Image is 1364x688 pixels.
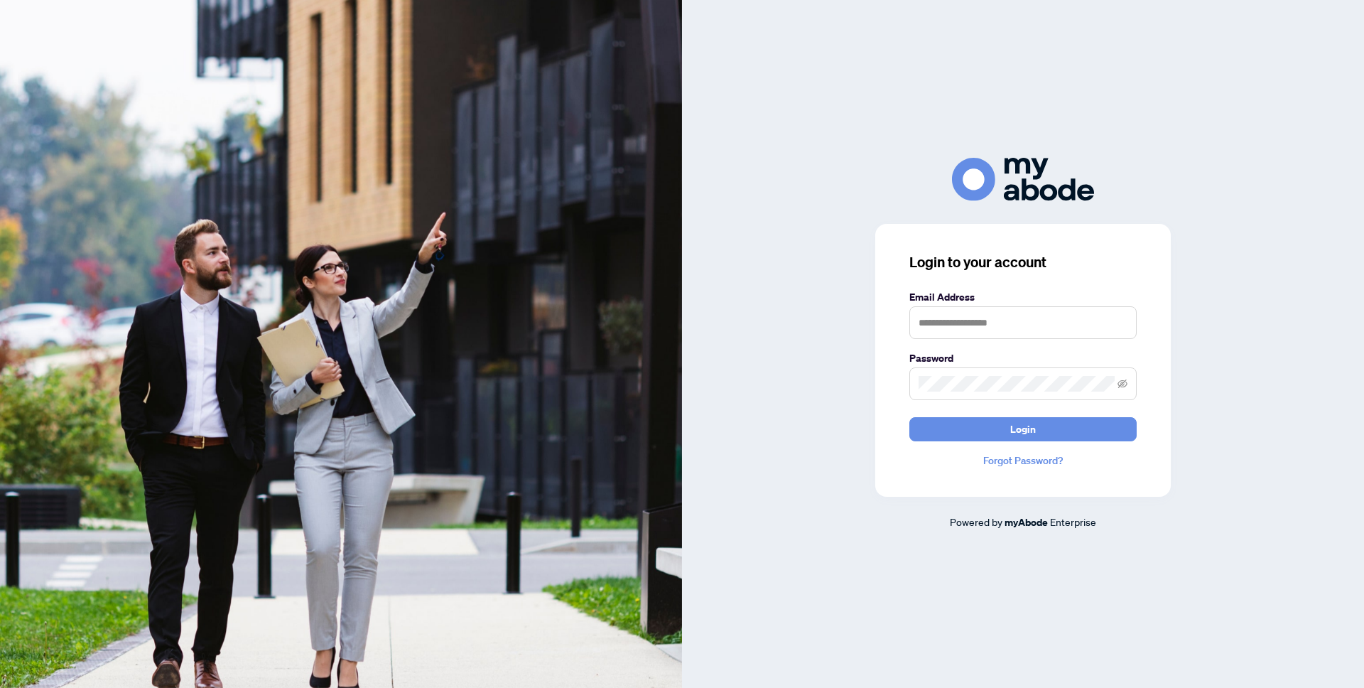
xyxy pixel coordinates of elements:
span: eye-invisible [1117,379,1127,389]
h3: Login to your account [909,252,1137,272]
button: Login [909,417,1137,441]
label: Email Address [909,289,1137,305]
a: Forgot Password? [909,453,1137,468]
span: Enterprise [1050,515,1096,528]
span: Login [1010,418,1036,441]
label: Password [909,350,1137,366]
span: Powered by [950,515,1002,528]
img: ma-logo [952,158,1094,201]
a: myAbode [1005,515,1048,530]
